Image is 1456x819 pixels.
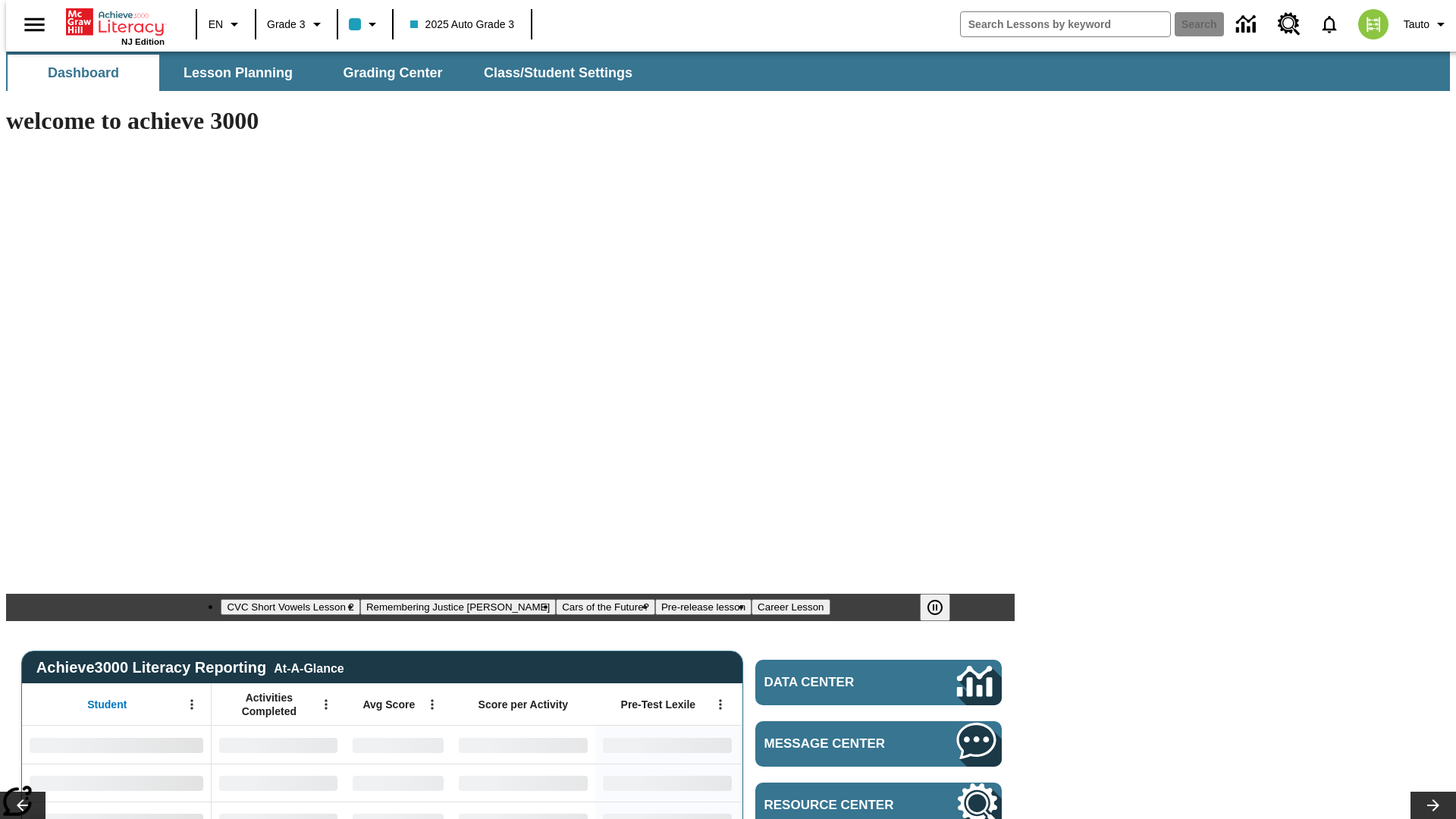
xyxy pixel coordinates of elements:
[180,693,203,716] button: Open Menu
[345,726,451,764] div: No Data,
[764,736,912,752] span: Message Center
[752,599,830,615] button: Slide 5 Career Lesson
[764,675,906,690] span: Data Center
[36,659,344,676] span: Achieve3000 Literacy Reporting
[343,64,442,82] span: Grading Center
[1269,4,1310,45] a: Resource Center, Will open in new tab
[66,5,165,46] div: Home
[755,721,1002,767] a: Message Center
[472,55,645,91] button: Class/Student Settings
[87,698,127,711] span: Student
[202,11,250,38] button: Language: EN, Select a language
[343,11,388,38] button: Class color is light blue. Change class color
[162,55,314,91] button: Lesson Planning
[961,12,1170,36] input: search field
[1310,5,1349,44] a: Notifications
[1410,792,1456,819] button: Lesson carousel, Next
[1358,9,1389,39] img: avatar image
[410,17,515,33] span: 2025 Auto Grade 3
[221,599,359,615] button: Slide 1 CVC Short Vowels Lesson 2
[1398,11,1456,38] button: Profile/Settings
[360,599,556,615] button: Slide 2 Remembering Justice O'Connor
[755,660,1002,705] a: Data Center
[920,594,950,621] button: Pause
[8,55,159,91] button: Dashboard
[261,11,332,38] button: Grade: Grade 3, Select a grade
[66,7,165,37] a: Home
[484,64,632,82] span: Class/Student Settings
[655,599,752,615] button: Slide 4 Pre-release lesson
[920,594,965,621] div: Pause
[12,2,57,47] button: Open side menu
[48,64,119,82] span: Dashboard
[421,693,444,716] button: Open Menu
[209,17,223,33] span: EN
[267,17,306,33] span: Grade 3
[479,698,569,711] span: Score per Activity
[6,107,1015,135] h1: welcome to achieve 3000
[6,55,646,91] div: SubNavbar
[709,693,732,716] button: Open Menu
[1349,5,1398,44] button: Select a new avatar
[621,698,696,711] span: Pre-Test Lexile
[1404,17,1429,33] span: Tauto
[184,64,293,82] span: Lesson Planning
[219,691,319,718] span: Activities Completed
[6,52,1450,91] div: SubNavbar
[1227,4,1269,45] a: Data Center
[274,659,344,676] div: At-A-Glance
[556,599,655,615] button: Slide 3 Cars of the Future?
[317,55,469,91] button: Grading Center
[362,698,415,711] span: Avg Score
[212,764,345,802] div: No Data,
[212,726,345,764] div: No Data,
[764,798,912,813] span: Resource Center
[345,764,451,802] div: No Data,
[315,693,337,716] button: Open Menu
[121,37,165,46] span: NJ Edition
